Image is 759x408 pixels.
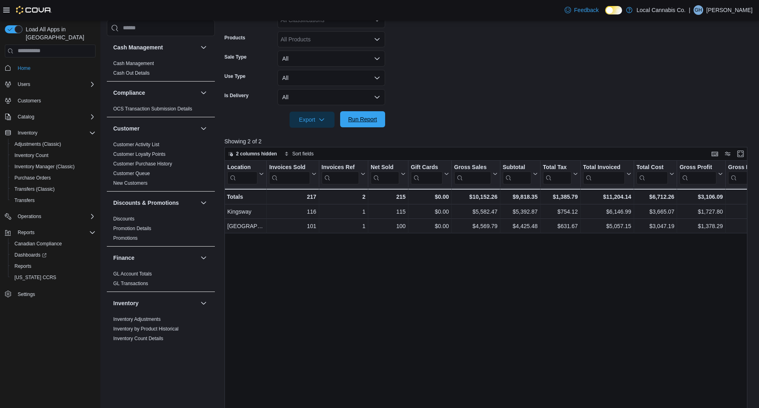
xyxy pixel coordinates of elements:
span: Inventory Manager (Classic) [14,163,75,170]
span: Home [18,65,31,71]
span: Catalog [18,114,34,120]
span: GL Account Totals [113,271,152,277]
label: Use Type [224,73,245,80]
div: $754.12 [543,207,578,216]
div: $3,665.07 [637,207,674,216]
span: Inventory [18,130,37,136]
span: Operations [14,212,96,221]
a: Canadian Compliance [11,239,65,249]
span: Purchase Orders [14,175,51,181]
div: Total Invoiced [583,163,624,171]
div: $5,392.87 [503,207,538,216]
a: Customer Purchase History [113,161,172,167]
button: Compliance [199,88,208,98]
div: Net Sold [371,163,399,184]
a: Promotions [113,235,138,241]
span: Customers [18,98,41,104]
span: Inventory Count Details [113,335,163,342]
span: Adjustments (Classic) [14,141,61,147]
a: Transfers [11,196,38,205]
button: All [277,51,385,67]
button: Customer [113,124,197,133]
div: Totals [227,192,264,202]
button: Total Tax [543,163,577,184]
button: Adjustments (Classic) [8,139,99,150]
h3: Customer [113,124,139,133]
span: Users [18,81,30,88]
div: Kingsway [227,207,264,216]
div: 100 [371,221,406,231]
span: Dashboards [11,250,96,260]
label: Products [224,35,245,41]
button: Export [290,112,335,128]
a: Purchase Orders [11,173,54,183]
button: Compliance [113,89,197,97]
button: Cash Management [199,43,208,52]
div: Location [227,163,257,171]
button: Home [2,62,99,74]
a: Inventory Count Details [113,336,163,341]
button: Operations [14,212,45,221]
span: Inventory Count [14,152,49,159]
button: Users [2,79,99,90]
button: Display options [723,149,732,159]
img: Cova [16,6,52,14]
span: Inventory Adjustments [113,316,161,322]
button: Total Cost [637,163,674,184]
p: Local Cannabis Co. [637,5,686,15]
p: | [689,5,690,15]
button: Finance [199,253,208,263]
span: Transfers (Classic) [11,184,96,194]
span: Inventory Manager (Classic) [11,162,96,171]
span: Load All Apps in [GEOGRAPHIC_DATA] [22,25,96,41]
div: Gift Cards [411,163,443,171]
div: Invoices Ref [321,163,359,171]
span: GL Transactions [113,280,148,287]
button: [US_STATE] CCRS [8,272,99,283]
div: Gross Profit [679,163,716,184]
span: Promotion Details [113,225,151,232]
div: 1 [321,221,365,231]
a: New Customers [113,180,147,186]
div: Subtotal [502,163,531,184]
div: $6,146.99 [583,207,631,216]
div: Invoices Sold [269,163,310,171]
div: 116 [269,207,316,216]
div: Finance [107,269,215,292]
div: $11,204.14 [583,192,631,202]
span: Inventory [14,128,96,138]
button: Gift Cards [411,163,449,184]
a: Inventory Manager (Classic) [11,162,78,171]
button: Net Sold [371,163,406,184]
span: Canadian Compliance [11,239,96,249]
div: 101 [269,221,316,231]
button: Total Invoiced [583,163,631,184]
span: Customer Activity List [113,141,159,148]
div: $4,569.79 [454,221,498,231]
a: Discounts [113,216,135,222]
button: Gross Profit [679,163,723,184]
button: Invoices Ref [321,163,365,184]
a: GL Transactions [113,281,148,286]
span: Cash Out Details [113,70,150,76]
a: Settings [14,290,38,299]
div: Cash Management [107,59,215,81]
button: Enter fullscreen [736,149,745,159]
div: Total Tax [543,163,571,184]
div: 2 [321,192,365,202]
button: Inventory [2,127,99,139]
button: Users [14,80,33,89]
span: Cash Management [113,60,154,67]
div: Discounts & Promotions [107,214,215,246]
div: $5,057.15 [583,221,631,231]
div: Compliance [107,104,215,117]
span: Dashboards [14,252,47,258]
span: Canadian Compliance [14,241,62,247]
button: 2 columns hidden [225,149,280,159]
button: Inventory [199,298,208,308]
div: $0.00 [411,192,449,202]
a: Customer Loyalty Points [113,151,165,157]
